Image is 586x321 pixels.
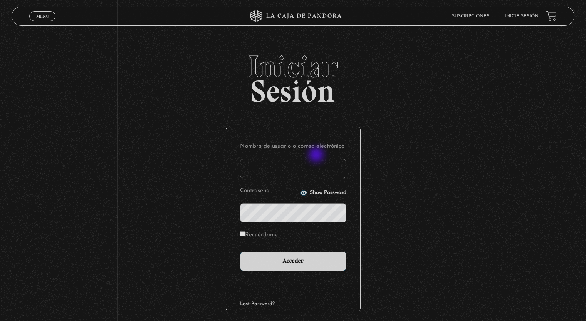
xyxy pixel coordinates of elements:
[300,189,346,197] button: Show Password
[240,185,297,197] label: Contraseña
[240,231,245,236] input: Recuérdame
[452,14,489,18] a: Suscripciones
[240,301,275,306] a: Lost Password?
[34,20,52,25] span: Cerrar
[240,141,346,153] label: Nombre de usuario o correo electrónico
[12,51,574,82] span: Iniciar
[505,14,539,18] a: Inicie sesión
[546,11,557,21] a: View your shopping cart
[310,190,346,196] span: Show Password
[12,51,574,100] h2: Sesión
[240,252,346,271] input: Acceder
[36,14,49,18] span: Menu
[240,229,278,241] label: Recuérdame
